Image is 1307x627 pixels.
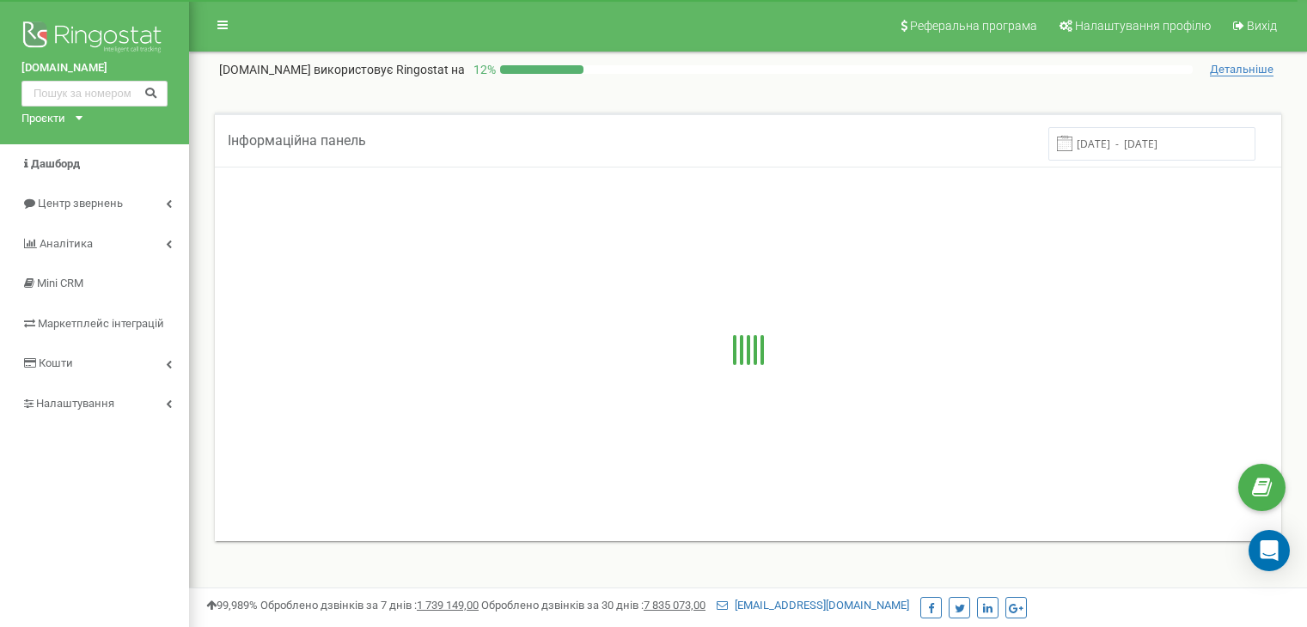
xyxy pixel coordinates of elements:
a: [DOMAIN_NAME] [21,60,168,76]
span: Кошти [39,356,73,369]
u: 1 739 149,00 [417,599,479,612]
span: Детальніше [1210,63,1273,76]
p: 12 % [465,61,500,78]
span: Оброблено дзвінків за 7 днів : [260,599,479,612]
input: Пошук за номером [21,81,168,107]
span: Mini CRM [37,277,83,289]
div: Проєкти [21,111,65,127]
span: Реферальна програма [910,19,1037,33]
span: Інформаційна панель [228,132,366,149]
span: 99,989% [206,599,258,612]
u: 7 835 073,00 [644,599,705,612]
span: Маркетплейс інтеграцій [38,317,164,330]
div: Open Intercom Messenger [1249,530,1290,571]
img: Ringostat logo [21,17,168,60]
span: Налаштування [36,397,114,410]
span: використовує Ringostat на [314,63,465,76]
span: Вихід [1247,19,1277,33]
span: Оброблено дзвінків за 30 днів : [481,599,705,612]
span: Центр звернень [38,197,123,210]
p: [DOMAIN_NAME] [219,61,465,78]
span: Аналiтика [40,237,93,250]
span: Налаштування профілю [1075,19,1211,33]
span: Дашборд [31,157,80,170]
a: [EMAIL_ADDRESS][DOMAIN_NAME] [717,599,909,612]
